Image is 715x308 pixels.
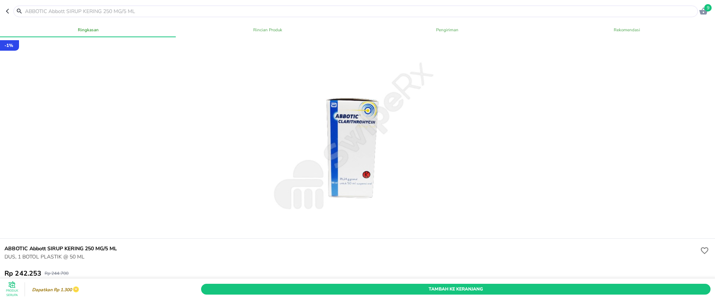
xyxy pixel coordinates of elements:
input: ABBOTIC Abbott SIRUP KERING 250 MG/5 ML [24,7,696,15]
span: 9 [704,4,712,12]
span: Pengiriman [362,26,533,34]
h6: ABBOTIC Abbott SIRUP KERING 250 MG/5 ML [4,245,699,253]
p: - 1 % [4,42,13,49]
p: Rp 242.253 [4,269,42,278]
button: 9 [698,6,709,17]
span: Tambah Ke Keranjang [207,285,705,293]
p: Produk Serupa [4,289,19,298]
button: Produk Serupa [4,282,19,297]
span: Rincian Produk [182,26,353,34]
p: Dapatkan Rp 1.300 [30,287,72,292]
p: DUS, 1 BOTOL PLASTIK @ 50 ML [4,253,699,261]
span: Rekomendasi [541,26,712,34]
span: Ringkasan [3,26,174,34]
button: Tambah Ke Keranjang [201,284,711,295]
p: Rp 244.700 [45,270,69,276]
